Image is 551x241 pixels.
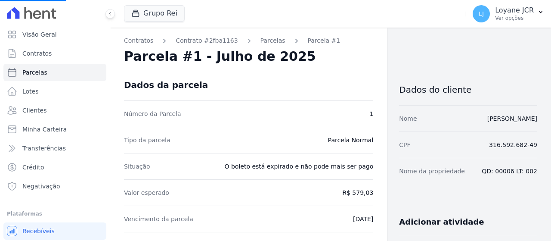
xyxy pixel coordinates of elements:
a: Negativação [3,178,106,195]
h3: Adicionar atividade [399,217,484,227]
a: Contratos [3,45,106,62]
a: Visão Geral [3,26,106,43]
span: Transferências [22,144,66,153]
a: Crédito [3,159,106,176]
span: Contratos [22,49,52,58]
span: Lotes [22,87,39,96]
dd: 1 [369,110,373,118]
div: Dados da parcela [124,80,208,90]
dt: Número da Parcela [124,110,181,118]
a: Minha Carteira [3,121,106,138]
a: Recebíveis [3,222,106,240]
h3: Dados do cliente [399,85,537,95]
a: Parcelas [260,36,285,45]
dt: CPF [399,141,410,149]
h2: Parcela #1 - Julho de 2025 [124,49,316,64]
nav: Breadcrumb [124,36,373,45]
span: Crédito [22,163,44,172]
span: Clientes [22,106,46,115]
dt: Tipo da parcela [124,136,170,144]
dd: O boleto está expirado e não pode mais ser pago [224,162,373,171]
span: LJ [479,11,484,17]
span: Recebíveis [22,227,55,235]
a: Clientes [3,102,106,119]
a: Parcela #1 [308,36,341,45]
a: [PERSON_NAME] [487,115,537,122]
dd: 316.592.682-49 [489,141,537,149]
div: Plataformas [7,209,103,219]
a: Parcelas [3,64,106,81]
dt: Nome da propriedade [399,167,465,175]
span: Parcelas [22,68,47,77]
span: Visão Geral [22,30,57,39]
dt: Situação [124,162,150,171]
dt: Vencimento da parcela [124,215,193,223]
p: Ver opções [495,15,534,22]
dd: R$ 579,03 [342,188,373,197]
p: Loyane JCR [495,6,534,15]
a: Contratos [124,36,153,45]
span: Negativação [22,182,60,191]
dt: Valor esperado [124,188,169,197]
button: Grupo Rei [124,5,185,22]
dd: Parcela Normal [328,136,374,144]
dt: Nome [399,114,417,123]
a: Transferências [3,140,106,157]
a: Lotes [3,83,106,100]
dd: [DATE] [353,215,373,223]
a: Contrato #2fba1163 [176,36,238,45]
button: LJ Loyane JCR Ver opções [466,2,551,26]
span: Minha Carteira [22,125,67,134]
dd: QD: 00006 LT: 002 [482,167,537,175]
